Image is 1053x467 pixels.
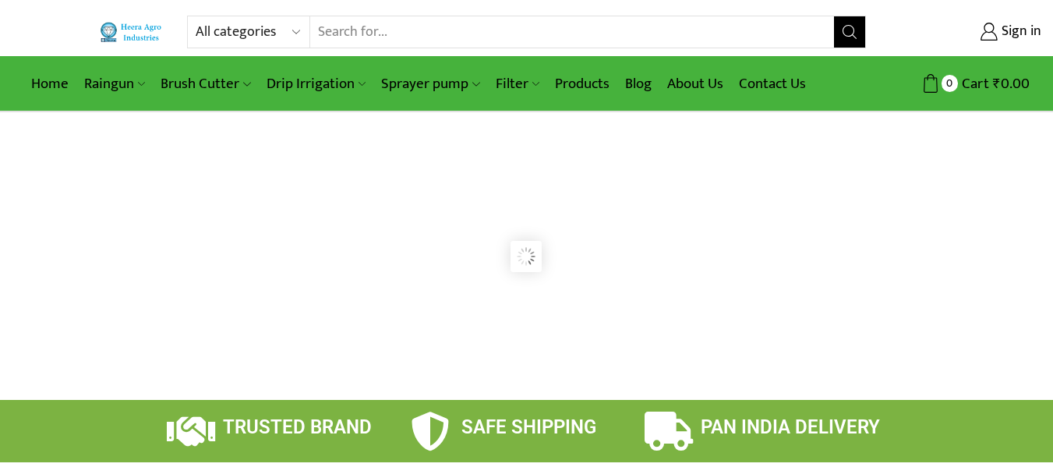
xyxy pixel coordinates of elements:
[373,65,487,102] a: Sprayer pump
[76,65,153,102] a: Raingun
[993,72,1030,96] bdi: 0.00
[617,65,659,102] a: Blog
[889,18,1041,46] a: Sign in
[701,416,880,438] span: PAN INDIA DELIVERY
[461,416,596,438] span: SAFE SHIPPING
[882,69,1030,98] a: 0 Cart ₹0.00
[153,65,258,102] a: Brush Cutter
[223,416,372,438] span: TRUSTED BRAND
[659,65,731,102] a: About Us
[310,16,833,48] input: Search for...
[547,65,617,102] a: Products
[488,65,547,102] a: Filter
[958,73,989,94] span: Cart
[942,75,958,91] span: 0
[259,65,373,102] a: Drip Irrigation
[998,22,1041,42] span: Sign in
[23,65,76,102] a: Home
[834,16,865,48] button: Search button
[731,65,814,102] a: Contact Us
[993,72,1001,96] span: ₹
